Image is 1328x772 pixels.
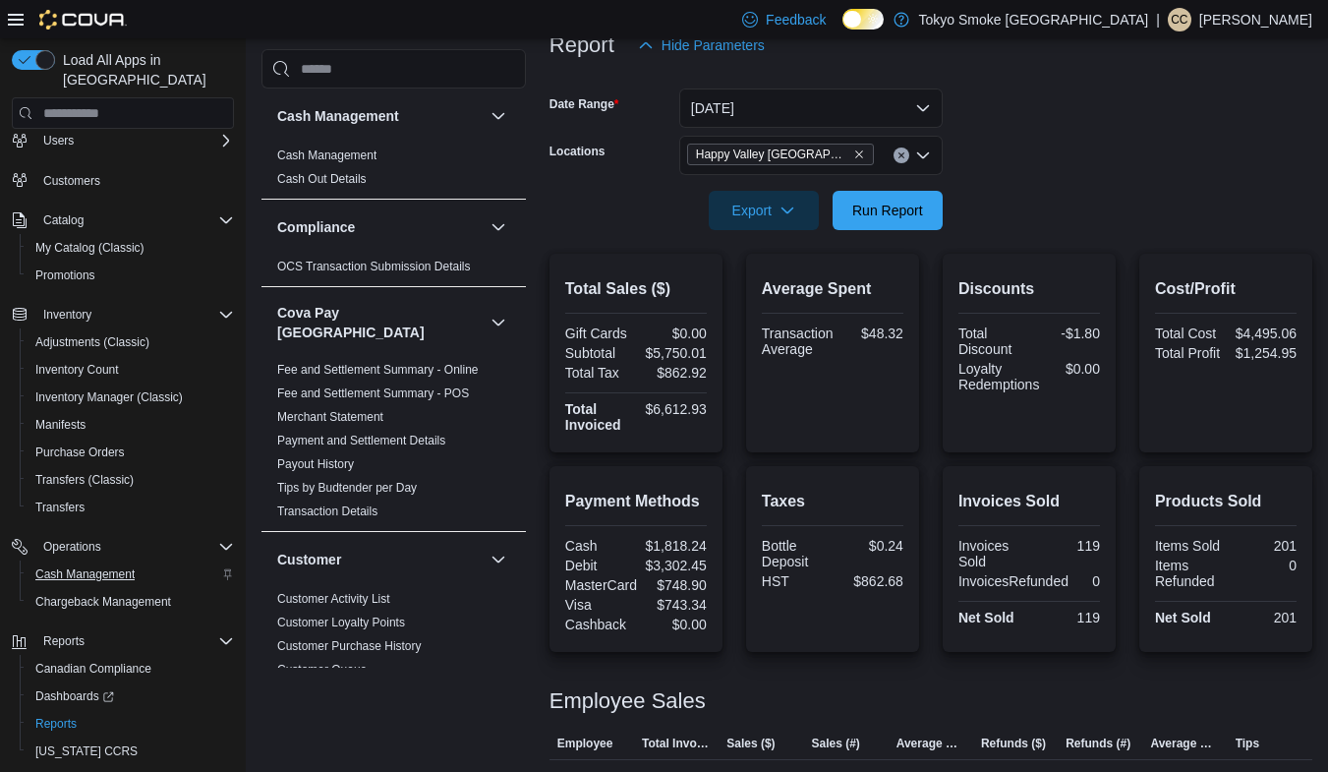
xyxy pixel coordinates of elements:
[35,129,234,152] span: Users
[565,401,621,433] strong: Total Invoiced
[4,207,242,234] button: Catalog
[20,234,242,262] button: My Catalog (Classic)
[762,326,834,357] div: Transaction Average
[696,145,849,164] span: Happy Valley [GEOGRAPHIC_DATA]
[4,301,242,328] button: Inventory
[20,328,242,356] button: Adjustments (Classic)
[277,481,417,495] a: Tips by Budtender per Day
[565,577,637,593] div: MasterCard
[277,615,405,630] span: Customer Loyalty Points
[35,629,92,653] button: Reports
[277,217,355,237] h3: Compliance
[4,627,242,655] button: Reports
[28,712,234,736] span: Reports
[762,277,903,301] h2: Average Spent
[20,262,242,289] button: Promotions
[43,133,74,148] span: Users
[277,409,383,425] span: Merchant Statement
[1199,8,1312,31] p: [PERSON_NAME]
[662,35,765,55] span: Hide Parameters
[35,417,86,433] span: Manifests
[277,550,341,569] h3: Customer
[277,591,390,607] span: Customer Activity List
[958,538,1025,569] div: Invoices Sold
[487,215,510,239] button: Compliance
[277,171,367,187] span: Cash Out Details
[1155,538,1222,554] div: Items Sold
[915,148,931,163] button: Open list of options
[28,358,234,382] span: Inventory Count
[277,639,422,653] a: Customer Purchase History
[261,587,526,713] div: Customer
[35,208,91,232] button: Catalog
[28,496,234,519] span: Transfers
[277,259,471,274] span: OCS Transaction Submission Details
[43,633,85,649] span: Reports
[277,456,354,472] span: Payout History
[35,208,234,232] span: Catalog
[28,236,234,260] span: My Catalog (Classic)
[852,201,923,220] span: Run Report
[565,345,632,361] div: Subtotal
[958,610,1014,625] strong: Net Sold
[277,260,471,273] a: OCS Transaction Submission Details
[277,148,376,163] span: Cash Management
[277,386,469,401] span: Fee and Settlement Summary - POS
[840,326,902,341] div: $48.32
[4,127,242,154] button: Users
[35,535,234,559] span: Operations
[640,401,707,417] div: $6,612.93
[261,255,526,286] div: Compliance
[811,736,859,751] span: Sales (#)
[958,361,1040,392] div: Loyalty Redemptions
[28,590,179,614] a: Chargeback Management
[565,558,632,573] div: Debit
[277,410,383,424] a: Merchant Statement
[277,592,390,606] a: Customer Activity List
[277,217,483,237] button: Compliance
[1155,558,1222,589] div: Items Refunded
[4,533,242,561] button: Operations
[565,617,632,632] div: Cashback
[35,362,119,378] span: Inventory Count
[277,303,483,342] button: Cova Pay [GEOGRAPHIC_DATA]
[679,89,943,128] button: [DATE]
[35,169,108,193] a: Customers
[837,573,903,589] div: $862.68
[28,441,133,464] a: Purchase Orders
[1230,326,1297,341] div: $4,495.06
[565,365,632,381] div: Total Tax
[1047,361,1100,377] div: $0.00
[896,736,965,751] span: Average Sale
[20,683,242,710] a: Dashboards
[487,104,510,128] button: Cash Management
[842,30,843,30] span: Dark Mode
[1230,610,1297,625] div: 201
[981,736,1046,751] span: Refunds ($)
[277,363,479,377] a: Fee and Settlement Summary - Online
[1168,8,1191,31] div: Cody Cabot-Letto
[640,365,707,381] div: $862.92
[20,466,242,494] button: Transfers (Classic)
[4,166,242,195] button: Customers
[1155,345,1222,361] div: Total Profit
[28,386,234,409] span: Inventory Manager (Classic)
[837,538,903,554] div: $0.24
[20,439,242,466] button: Purchase Orders
[277,480,417,496] span: Tips by Budtender per Day
[277,386,469,400] a: Fee and Settlement Summary - POS
[39,10,127,30] img: Cova
[1155,326,1222,341] div: Total Cost
[28,264,234,287] span: Promotions
[487,311,510,334] button: Cova Pay [GEOGRAPHIC_DATA]
[766,10,826,30] span: Feedback
[565,326,632,341] div: Gift Cards
[35,389,183,405] span: Inventory Manager (Classic)
[549,689,706,713] h3: Employee Sales
[640,326,707,341] div: $0.00
[645,577,707,593] div: $748.90
[277,106,483,126] button: Cash Management
[549,144,606,159] label: Locations
[1033,610,1100,625] div: 119
[20,655,242,683] button: Canadian Compliance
